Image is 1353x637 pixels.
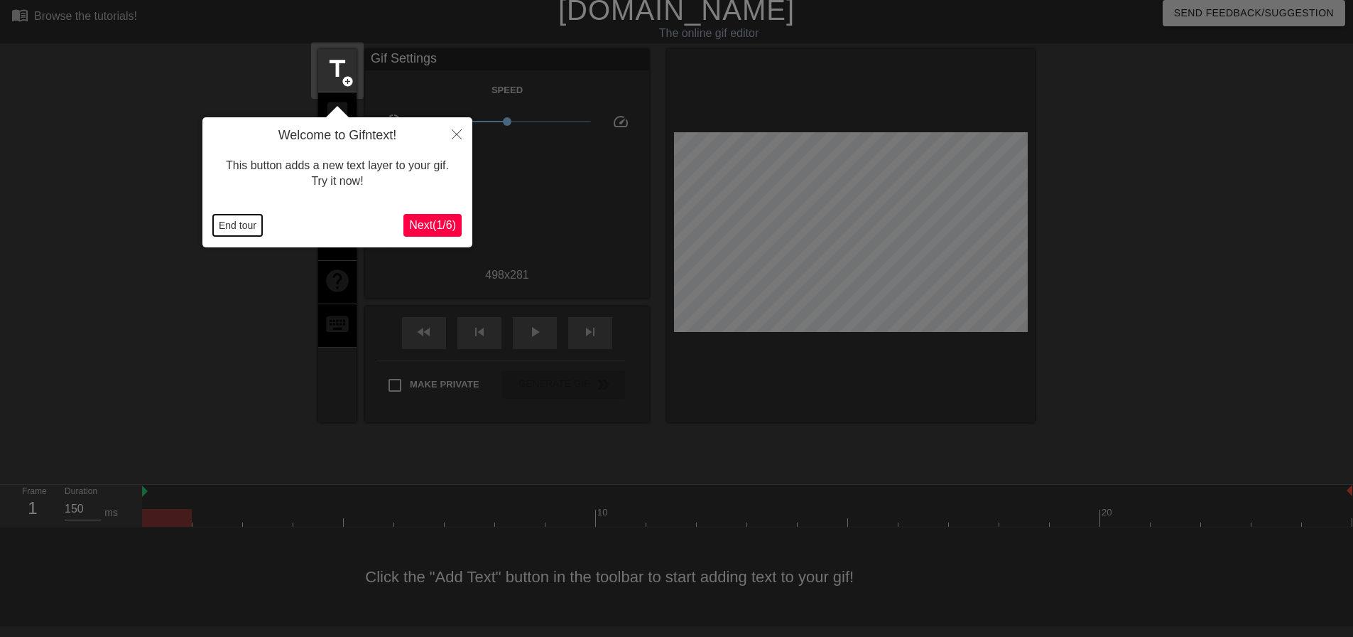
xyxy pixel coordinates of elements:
[213,128,462,144] h4: Welcome to Gifntext!
[403,214,462,237] button: Next
[409,219,456,231] span: Next ( 1 / 6 )
[213,144,462,204] div: This button adds a new text layer to your gif. Try it now!
[213,215,262,236] button: End tour
[441,117,472,150] button: Close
